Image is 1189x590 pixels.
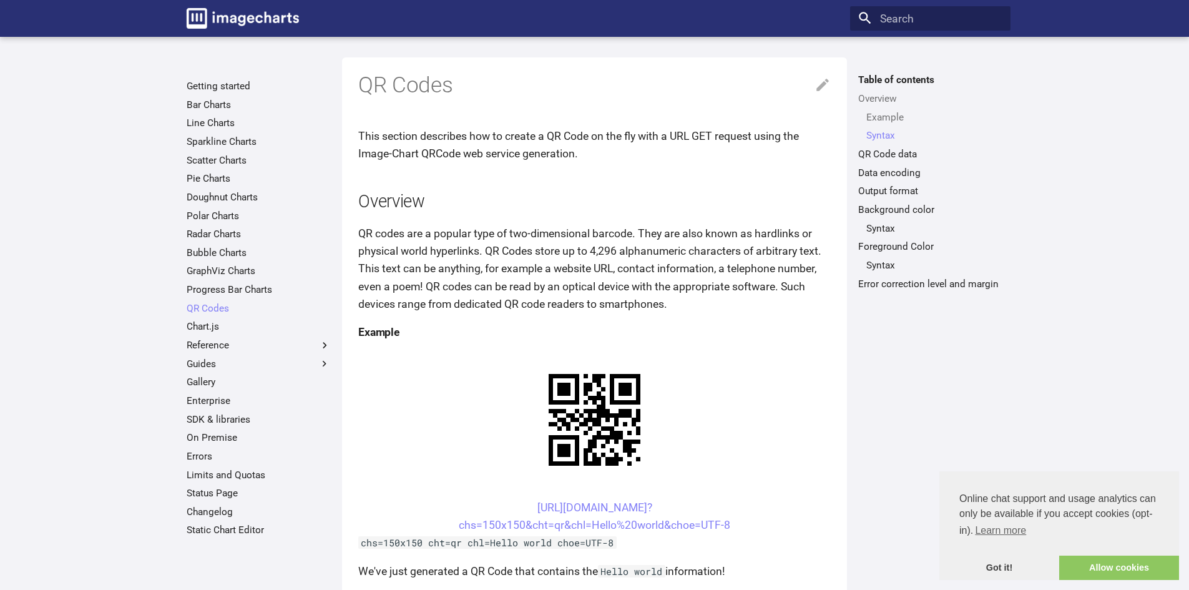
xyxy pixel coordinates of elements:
p: This section describes how to create a QR Code on the fly with a URL GET request using the Image-... [358,127,831,162]
a: Enterprise [187,395,331,407]
nav: Foreground Color [858,259,1002,272]
a: Radar Charts [187,228,331,240]
a: Static Chart Editor [187,524,331,536]
a: Output format [858,185,1002,197]
nav: Table of contents [850,74,1010,290]
a: Foreground Color [858,240,1002,253]
a: Bar Charts [187,99,331,111]
span: Online chat support and usage analytics can only be available if you accept cookies (opt-in). [959,491,1159,540]
label: Guides [187,358,331,370]
a: QR Code data [858,148,1002,160]
a: dismiss cookie message [939,556,1059,581]
nav: Overview [858,111,1002,142]
a: GraphViz Charts [187,265,331,277]
a: Syntax [866,222,1002,235]
h2: Overview [358,190,831,214]
a: Polar Charts [187,210,331,222]
a: Syntax [866,129,1002,142]
a: Background color [858,204,1002,216]
a: Chart.js [187,320,331,333]
label: Table of contents [850,74,1010,86]
a: Overview [858,92,1002,105]
code: chs=150x150 cht=qr chl=Hello world choe=UTF-8 [358,536,617,549]
a: Example [866,111,1002,124]
a: Getting started [187,80,331,92]
input: Search [850,6,1010,31]
div: cookieconsent [939,471,1179,580]
p: QR codes are a popular type of two-dimensional barcode. They are also known as hardlinks or physi... [358,225,831,313]
img: logo [187,8,299,29]
a: [URL][DOMAIN_NAME]?chs=150x150&cht=qr&chl=Hello%20world&choe=UTF-8 [459,501,730,531]
a: On Premise [187,431,331,444]
a: learn more about cookies [973,521,1028,540]
a: Image-Charts documentation [181,2,305,34]
a: Gallery [187,376,331,388]
a: Scatter Charts [187,154,331,167]
a: Doughnut Charts [187,191,331,204]
label: Reference [187,339,331,352]
h4: Example [358,323,831,341]
a: allow cookies [1059,556,1179,581]
a: Data encoding [858,167,1002,179]
a: Status Page [187,487,331,499]
img: chart [527,352,662,488]
a: Bubble Charts [187,247,331,259]
nav: Background color [858,222,1002,235]
a: SDK & libraries [187,413,331,426]
a: Progress Bar Charts [187,283,331,296]
a: Sparkline Charts [187,135,331,148]
a: QR Codes [187,302,331,315]
a: Limits and Quotas [187,469,331,481]
a: Errors [187,450,331,463]
a: Error correction level and margin [858,278,1002,290]
a: Line Charts [187,117,331,129]
a: Changelog [187,506,331,518]
code: Hello world [598,565,665,578]
h1: QR Codes [358,71,831,100]
a: Syntax [866,259,1002,272]
a: Pie Charts [187,172,331,185]
p: We've just generated a QR Code that contains the information! [358,563,831,580]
